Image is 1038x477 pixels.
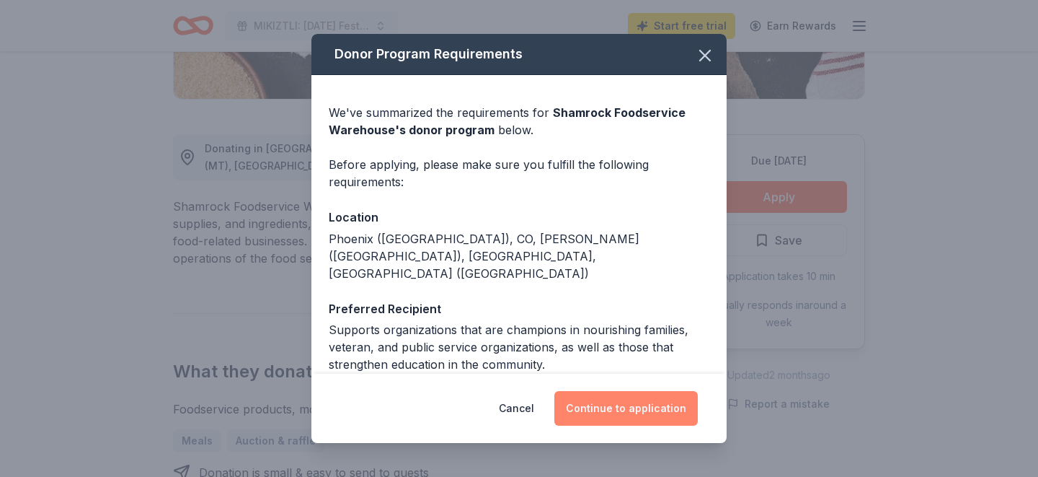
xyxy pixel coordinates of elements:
[329,208,709,227] div: Location
[329,104,709,139] div: We've summarized the requirements for below.
[329,156,709,191] div: Before applying, please make sure you fulfill the following requirements:
[329,299,709,318] div: Preferred Recipient
[554,391,698,426] button: Continue to application
[499,391,534,426] button: Cancel
[329,321,709,373] div: Supports organizations that are champions in nourishing families, veteran, and public service org...
[329,230,709,282] div: Phoenix ([GEOGRAPHIC_DATA]), CO, [PERSON_NAME] ([GEOGRAPHIC_DATA]), [GEOGRAPHIC_DATA], [GEOGRAPHI...
[311,34,727,75] div: Donor Program Requirements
